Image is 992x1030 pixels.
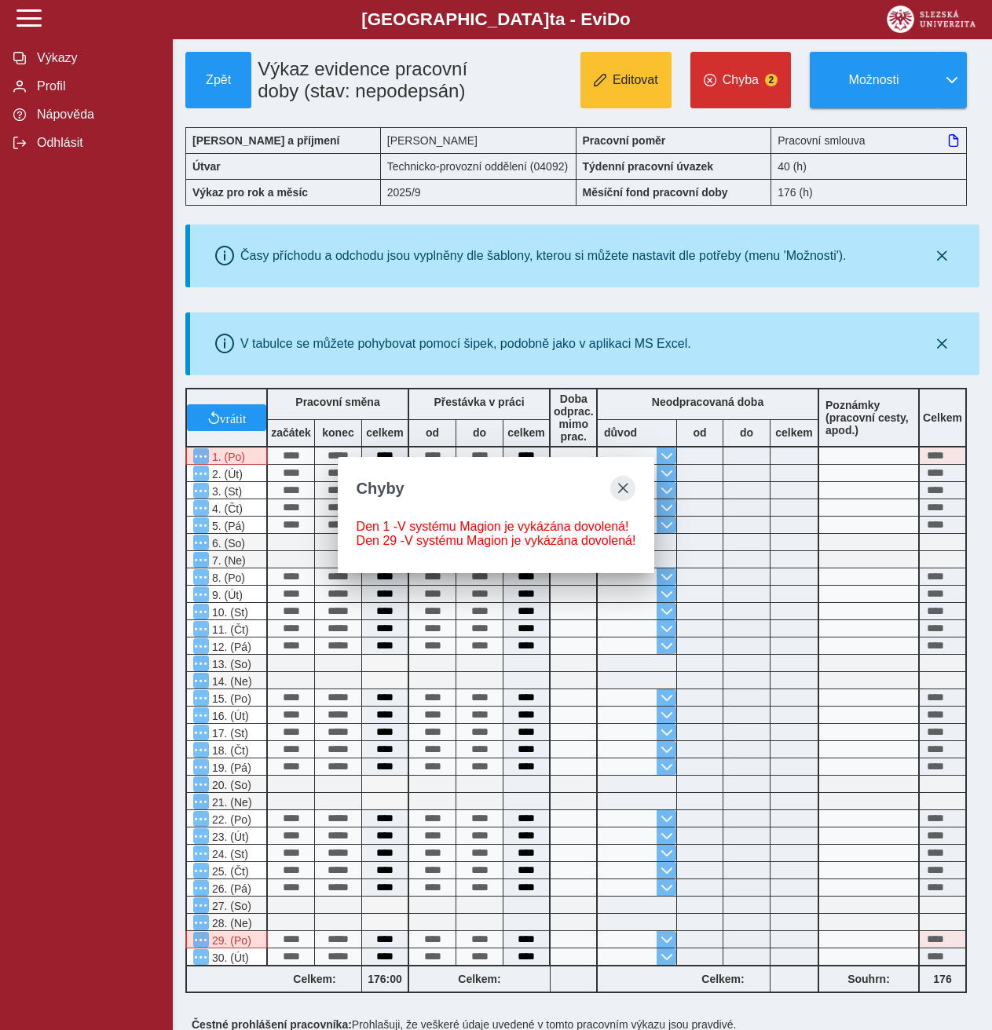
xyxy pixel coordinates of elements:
[251,52,516,108] h1: Výkaz evidence pracovní doby (stav: nepodepsán)
[209,468,243,480] span: 2. (Út)
[357,534,404,547] span: Den 29 -
[192,73,244,87] span: Zpět
[887,5,976,33] img: logo_web_su.png
[193,483,209,499] button: Menu
[690,52,791,108] button: Chyba2
[209,744,249,757] span: 18. (Čt)
[819,399,918,436] b: Poznámky (pracovní cesty, apod.)
[209,520,245,532] span: 5. (Pá)
[32,79,159,93] span: Profil
[32,51,159,65] span: Výkazy
[268,973,361,985] b: Celkem:
[193,552,209,568] button: Menu
[209,623,249,636] span: 11. (Čt)
[676,973,770,985] b: Celkem:
[607,9,620,29] span: D
[193,742,209,758] button: Menu
[193,759,209,775] button: Menu
[409,426,456,439] b: od
[823,73,924,87] span: Možnosti
[193,500,209,516] button: Menu
[185,447,268,465] div: V systému Magion je vykázána dovolená!
[185,931,268,948] div: V systému Magion je vykázána dovolená!
[209,900,251,912] span: 27. (So)
[192,186,308,199] b: Výkaz pro rok a měsíc
[193,707,209,723] button: Menu
[209,572,245,584] span: 8. (Po)
[209,848,248,860] span: 24. (St)
[209,675,252,688] span: 14. (Ne)
[209,658,251,670] span: 13. (So)
[193,897,209,913] button: Menu
[192,160,221,173] b: Útvar
[193,828,209,844] button: Menu
[209,710,249,722] span: 16. (Út)
[193,621,209,637] button: Menu
[220,411,247,424] span: vrátit
[847,973,890,985] b: Souhrn:
[209,865,249,878] span: 25. (Čt)
[810,52,937,108] button: Možnosti
[610,476,635,501] button: close
[357,480,404,498] span: Chyby
[362,973,408,985] b: 176:00
[209,917,252,930] span: 28. (Ne)
[47,9,945,30] b: [GEOGRAPHIC_DATA] a - Evi
[357,534,636,548] div: V systému Magion je vykázána dovolená!
[209,727,248,740] span: 17. (St)
[193,569,209,585] button: Menu
[583,134,666,147] b: Pracovní poměr
[209,951,249,964] span: 30. (Út)
[209,485,242,498] span: 3. (St)
[771,127,967,153] div: Pracovní smlouva
[554,393,594,443] b: Doba odprac. mimo prac.
[604,426,637,439] b: důvod
[771,179,967,206] div: 176 (h)
[209,796,252,809] span: 21. (Ne)
[193,811,209,827] button: Menu
[193,949,209,965] button: Menu
[192,134,339,147] b: [PERSON_NAME] a příjmení
[209,589,243,601] span: 9. (Út)
[193,794,209,809] button: Menu
[209,882,251,895] span: 26. (Pá)
[503,426,549,439] b: celkem
[240,249,847,263] div: Časy příchodu a odchodu jsou vyplněny dle šablony, kterou si můžete nastavit dle potřeby (menu 'M...
[549,9,555,29] span: t
[295,396,379,408] b: Pracovní směna
[765,74,778,86] span: 2
[193,604,209,619] button: Menu
[209,502,243,515] span: 4. (Čt)
[409,973,550,985] b: Celkem:
[381,179,577,206] div: 2025/9
[677,426,723,439] b: od
[193,466,209,481] button: Menu
[362,426,408,439] b: celkem
[923,411,962,424] b: Celkem
[723,426,770,439] b: do
[209,762,251,774] span: 19. (Pá)
[193,932,209,948] button: Menu
[193,725,209,740] button: Menu
[456,426,503,439] b: do
[381,153,577,179] div: Technicko-provozní oddělení (04092)
[209,606,248,619] span: 10. (St)
[613,73,658,87] span: Editovat
[240,337,691,351] div: V tabulce se můžete pohybovat pomocí šipek, podobně jako v aplikaci MS Excel.
[209,451,245,463] span: 1. (Po)
[434,396,524,408] b: Přestávka v práci
[209,537,245,550] span: 6. (So)
[315,426,361,439] b: konec
[187,404,266,431] button: vrátit
[209,554,246,567] span: 7. (Ne)
[209,934,251,947] span: 29. (Po)
[771,153,967,179] div: 40 (h)
[193,535,209,550] button: Menu
[32,108,159,122] span: Nápověda
[193,448,209,464] button: Menu
[209,779,251,791] span: 20. (So)
[193,517,209,533] button: Menu
[723,73,759,87] span: Chyba
[381,127,577,153] div: [PERSON_NAME]
[193,690,209,706] button: Menu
